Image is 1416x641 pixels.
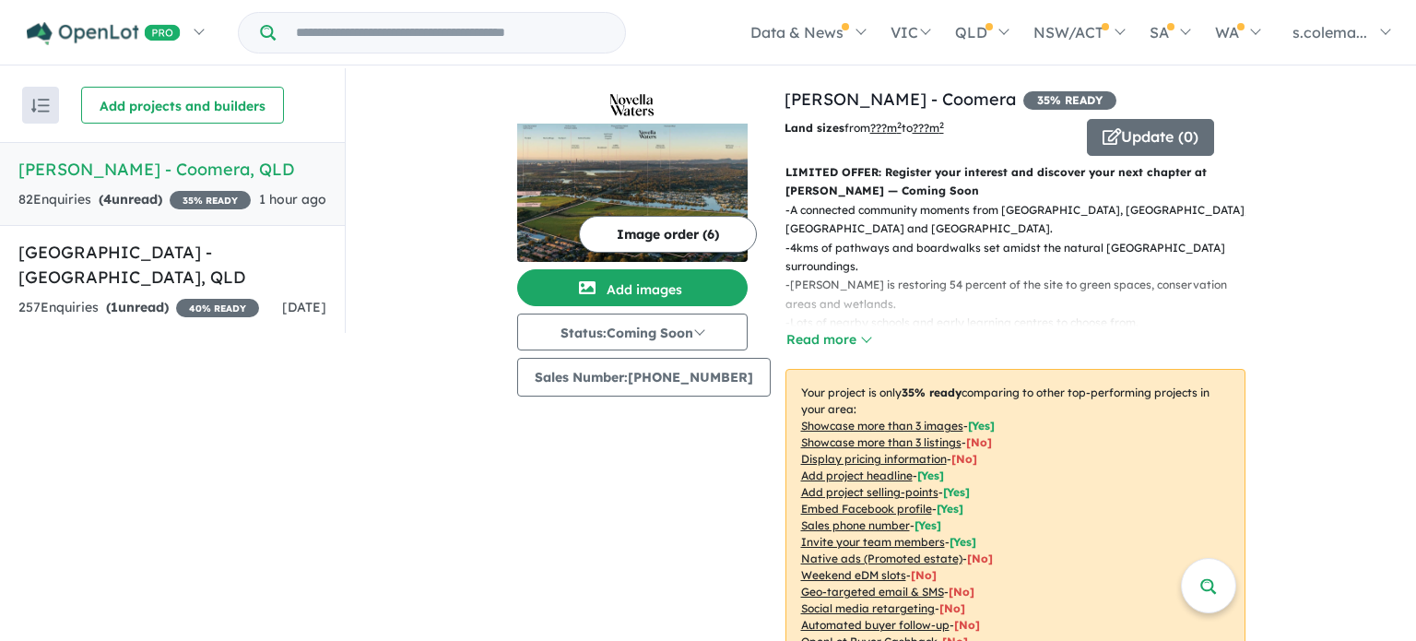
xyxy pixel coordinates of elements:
u: Automated buyer follow-up [801,618,950,632]
button: Sales Number:[PHONE_NUMBER] [517,358,771,397]
button: Add projects and builders [81,87,284,124]
span: [ Yes ] [950,535,976,549]
h5: [GEOGRAPHIC_DATA] - [GEOGRAPHIC_DATA] , QLD [18,240,326,290]
button: Read more [785,329,872,350]
p: - Lots of nearby schools and early learning centres to choose from. [785,314,1260,332]
span: 1 [111,299,118,315]
p: LIMITED OFFER: Register your interest and discover your next chapter at [PERSON_NAME] — Coming Soon [785,163,1245,201]
u: Geo-targeted email & SMS [801,585,944,599]
span: [ Yes ] [943,485,970,499]
button: Status:Coming Soon [517,314,748,350]
b: 35 % ready [902,386,962,399]
div: 82 Enquir ies [18,189,251,211]
u: Add project selling-points [801,485,938,499]
span: [No] [967,552,993,565]
img: Openlot PRO Logo White [27,22,181,45]
u: Embed Facebook profile [801,502,932,516]
span: 4 [103,191,112,208]
span: 1 hour ago [259,191,326,208]
span: 35 % READY [1023,91,1116,110]
strong: ( unread) [106,299,169,315]
u: Weekend eDM slots [801,568,906,582]
sup: 2 [939,120,944,130]
p: - 4kms of pathways and boardwalks set amidst the natural [GEOGRAPHIC_DATA] surroundings. [785,239,1260,277]
button: Add images [517,269,748,306]
a: [PERSON_NAME] - Coomera [785,89,1016,110]
u: Sales phone number [801,518,910,532]
span: [DATE] [282,299,326,315]
img: Novella Waters - Coomera Logo [525,94,740,116]
button: Image order (6) [579,216,757,253]
span: 35 % READY [170,191,251,209]
p: from [785,119,1073,137]
u: Display pricing information [801,452,947,466]
u: Showcase more than 3 listings [801,435,962,449]
button: Update (0) [1087,119,1214,156]
h5: [PERSON_NAME] - Coomera , QLD [18,157,326,182]
span: to [902,121,944,135]
p: - [PERSON_NAME] is restoring 54 percent of the site to green spaces, conservation areas and wetla... [785,276,1260,314]
u: Social media retargeting [801,601,935,615]
p: - A connected community moments from [GEOGRAPHIC_DATA], [GEOGRAPHIC_DATA], [GEOGRAPHIC_DATA] and ... [785,201,1260,239]
b: Land sizes [785,121,844,135]
span: [No] [911,568,937,582]
u: Native ads (Promoted estate) [801,552,962,565]
u: Showcase more than 3 images [801,419,963,433]
span: [No] [954,618,980,632]
span: [ No ] [966,435,992,449]
u: Add project headline [801,469,913,482]
img: sort.svg [31,99,50,113]
span: [ Yes ] [917,469,944,482]
sup: 2 [897,120,902,130]
div: 257 Enquir ies [18,297,259,319]
span: s.colema... [1292,23,1367,42]
u: ??? m [870,121,902,135]
input: Try estate name, suburb, builder or developer [279,13,621,53]
span: [ Yes ] [914,518,941,532]
span: 40 % READY [176,299,259,317]
span: [ No ] [951,452,977,466]
strong: ( unread) [99,191,162,208]
span: [ Yes ] [968,419,995,433]
u: Invite your team members [801,535,945,549]
span: [No] [949,585,974,599]
img: Novella Waters - Coomera [517,124,748,262]
span: [ Yes ] [937,502,963,516]
a: Novella Waters - Coomera LogoNovella Waters - Coomera [517,87,748,262]
span: [No] [939,601,965,615]
u: ???m [913,121,944,135]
